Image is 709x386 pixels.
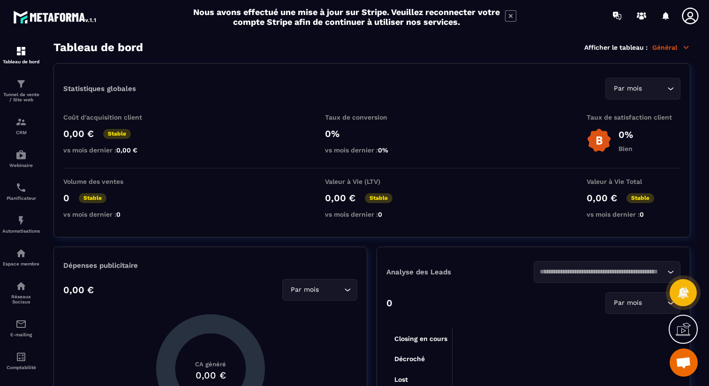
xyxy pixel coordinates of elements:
p: CRM [2,130,40,135]
img: automations [15,215,27,226]
span: 0 [378,211,382,218]
p: 0,00 € [587,192,617,204]
p: Coût d'acquisition client [63,114,157,121]
span: 0 [116,211,121,218]
span: 0,00 € [116,146,137,154]
tspan: Lost [394,376,408,383]
p: 0% [325,128,419,139]
p: Volume des ventes [63,178,157,185]
div: Search for option [282,279,357,301]
p: 0 [386,297,392,309]
p: vs mois dernier : [63,211,157,218]
span: Par mois [611,298,644,308]
p: Taux de conversion [325,114,419,121]
p: Comptabilité [2,365,40,370]
img: automations [15,248,27,259]
p: Taux de satisfaction client [587,114,680,121]
img: email [15,318,27,330]
p: 0,00 € [325,192,355,204]
img: social-network [15,280,27,292]
p: Stable [626,193,654,203]
input: Search for option [540,267,665,277]
p: 0 [63,192,69,204]
a: Ouvrir le chat [670,348,698,377]
p: Dépenses publicitaire [63,261,357,270]
a: formationformationTableau de bord [2,38,40,71]
p: 0,00 € [63,284,94,295]
p: 0% [618,129,633,140]
img: formation [15,116,27,128]
span: Par mois [611,83,644,94]
img: automations [15,149,27,160]
span: 0% [378,146,388,154]
img: b-badge-o.b3b20ee6.svg [587,128,611,153]
p: Tableau de bord [2,59,40,64]
a: emailemailE-mailing [2,311,40,344]
p: Tunnel de vente / Site web [2,92,40,102]
p: Afficher le tableau : [584,44,648,51]
p: Bien [618,145,633,152]
a: social-networksocial-networkRéseaux Sociaux [2,273,40,311]
a: formationformationCRM [2,109,40,142]
input: Search for option [644,298,665,308]
a: automationsautomationsAutomatisations [2,208,40,241]
img: scheduler [15,182,27,193]
p: Réseaux Sociaux [2,294,40,304]
div: Search for option [605,78,680,99]
a: automationsautomationsEspace membre [2,241,40,273]
p: 0,00 € [63,128,94,139]
h2: Nous avons effectué une mise à jour sur Stripe. Veuillez reconnecter votre compte Stripe afin de ... [193,7,500,27]
p: Valeur à Vie Total [587,178,680,185]
p: vs mois dernier : [587,211,680,218]
p: Stable [103,129,131,139]
a: schedulerschedulerPlanificateur [2,175,40,208]
span: Par mois [288,285,321,295]
a: accountantaccountantComptabilité [2,344,40,377]
p: E-mailing [2,332,40,337]
p: vs mois dernier : [63,146,157,154]
h3: Tableau de bord [53,41,143,54]
input: Search for option [321,285,342,295]
span: 0 [640,211,644,218]
input: Search for option [644,83,665,94]
div: Search for option [605,292,680,314]
p: Stable [365,193,392,203]
p: Général [652,43,690,52]
p: Automatisations [2,228,40,234]
a: automationsautomationsWebinaire [2,142,40,175]
p: Valeur à Vie (LTV) [325,178,419,185]
tspan: Décroché [394,355,425,363]
p: Webinaire [2,163,40,168]
img: logo [13,8,98,25]
img: accountant [15,351,27,363]
p: Espace membre [2,261,40,266]
img: formation [15,78,27,90]
p: Analyse des Leads [386,268,534,276]
p: Statistiques globales [63,84,136,93]
a: formationformationTunnel de vente / Site web [2,71,40,109]
img: formation [15,45,27,57]
p: Stable [79,193,106,203]
p: vs mois dernier : [325,211,419,218]
p: vs mois dernier : [325,146,419,154]
tspan: Closing en cours [394,335,447,343]
div: Search for option [534,261,681,283]
p: Planificateur [2,196,40,201]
